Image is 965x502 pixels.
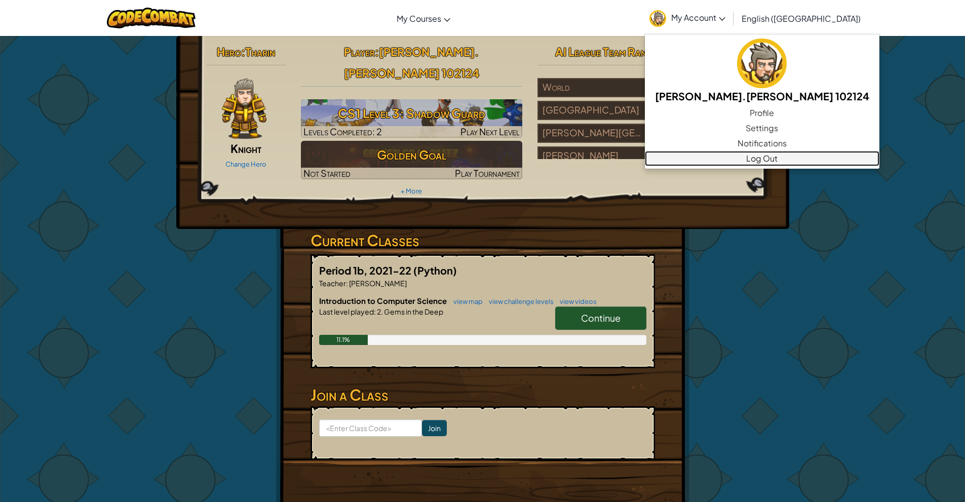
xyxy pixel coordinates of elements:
[645,105,879,121] a: Profile
[484,297,554,305] a: view challenge levels
[311,229,655,252] h3: Current Classes
[301,99,522,138] img: CS1 Level 3: Shadow Guard
[230,141,261,156] span: Knight
[537,78,648,97] div: World
[537,101,648,120] div: [GEOGRAPHIC_DATA]
[645,136,879,151] a: Notifications
[346,279,348,288] span: :
[460,126,520,137] span: Play Next Level
[742,13,861,24] span: English ([GEOGRAPHIC_DATA])
[311,383,655,406] h3: Join a Class
[537,133,759,145] a: [PERSON_NAME][GEOGRAPHIC_DATA]#121/143players
[301,102,522,125] h3: CS1 Level 3: Shadow Guard
[448,297,483,305] a: view map
[375,45,379,59] span: :
[301,143,522,166] h3: Golden Goal
[301,141,522,179] img: Golden Goal
[655,88,869,104] h5: [PERSON_NAME].[PERSON_NAME] 102124
[303,167,351,179] span: Not Started
[537,124,648,143] div: [PERSON_NAME][GEOGRAPHIC_DATA]
[737,38,787,88] img: avatar
[455,167,520,179] span: Play Tournament
[645,121,879,136] a: Settings
[581,312,621,324] span: Continue
[319,419,422,437] input: <Enter Class Code>
[241,45,245,59] span: :
[738,137,787,149] span: Notifications
[319,335,368,345] div: 11.1%
[319,279,346,288] span: Teacher
[303,126,382,137] span: Levels Completed: 2
[107,8,196,28] img: CodeCombat logo
[222,78,266,139] img: knight-pose.png
[537,88,759,99] a: World#6,585,200/7,941,041players
[319,264,413,277] span: Period 1b, 2021-22
[555,45,670,59] span: AI League Team Rankings
[737,5,866,32] a: English ([GEOGRAPHIC_DATA])
[397,13,441,24] span: My Courses
[537,110,759,122] a: [GEOGRAPHIC_DATA]#192/215players
[401,187,422,195] a: + More
[383,307,443,316] span: Gems in the Deep
[537,146,648,166] div: [PERSON_NAME]
[537,156,759,168] a: [PERSON_NAME]#59/63players
[392,5,455,32] a: My Courses
[348,279,407,288] span: [PERSON_NAME]
[319,307,374,316] span: Last level played
[344,45,375,59] span: Player
[376,307,383,316] span: 2.
[319,296,448,305] span: Introduction to Computer Science
[245,45,275,59] span: Tharin
[555,297,597,305] a: view videos
[374,307,376,316] span: :
[344,45,479,80] span: [PERSON_NAME].[PERSON_NAME] 102124
[301,141,522,179] a: Golden GoalNot StartedPlay Tournament
[413,264,457,277] span: (Python)
[649,10,666,27] img: avatar
[644,2,730,34] a: My Account
[301,99,522,138] a: Play Next Level
[645,37,879,105] a: [PERSON_NAME].[PERSON_NAME] 102124
[217,45,241,59] span: Hero
[422,420,447,436] input: Join
[225,160,266,168] a: Change Hero
[645,151,879,166] a: Log Out
[671,12,725,23] span: My Account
